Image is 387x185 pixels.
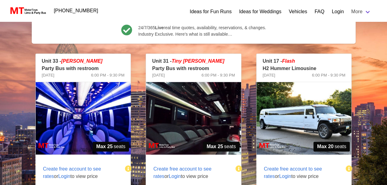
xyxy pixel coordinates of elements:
[332,8,344,15] a: Login
[36,82,131,155] img: 33%2002.jpg
[153,166,212,179] span: Create free account to see rates
[138,31,266,37] span: Industry Exclusive. Here’s what is still available…
[190,8,232,15] a: Ideas for Fun Runs
[207,143,223,150] strong: Max 25
[282,58,295,64] em: Flash
[50,5,102,17] a: [PHONE_NUMBER]
[263,72,275,78] span: [DATE]
[313,142,350,152] span: seats
[91,72,124,78] span: 6:00 PM - 9:30 PM
[152,65,235,72] p: Party Bus with restroom
[239,8,281,15] a: Ideas for Weddings
[289,8,307,15] a: Vehicles
[203,142,240,152] span: seats
[42,72,54,78] span: [DATE]
[152,57,235,65] p: Unit 31 -
[263,65,345,72] p: H2 Hummer Limousine
[279,174,291,179] span: Login
[9,6,46,15] img: MotorToys Logo
[43,166,101,179] span: Create free account to see rates
[96,143,113,150] strong: Max 25
[42,65,125,72] p: Party Bus with restroom
[317,143,333,150] strong: Max 20
[58,174,70,179] span: Login
[152,72,165,78] span: [DATE]
[138,25,266,31] span: 24/7/365 real time quotes, availability, reservations, & changes.
[314,8,324,15] a: FAQ
[348,6,375,18] a: More
[146,82,241,155] img: 31%2002.jpg
[263,57,345,65] p: Unit 17 -
[93,142,129,152] span: seats
[312,72,345,78] span: 6:00 PM - 9:30 PM
[256,82,352,155] img: 17%2001.jpg
[201,72,235,78] span: 6:00 PM - 9:30 PM
[61,58,103,64] em: [PERSON_NAME]
[264,166,322,179] span: Create free account to see rates
[155,25,163,30] b: Live
[169,174,181,179] span: Login
[42,57,125,65] p: Unit 33 -
[171,58,224,64] span: Tiny [PERSON_NAME]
